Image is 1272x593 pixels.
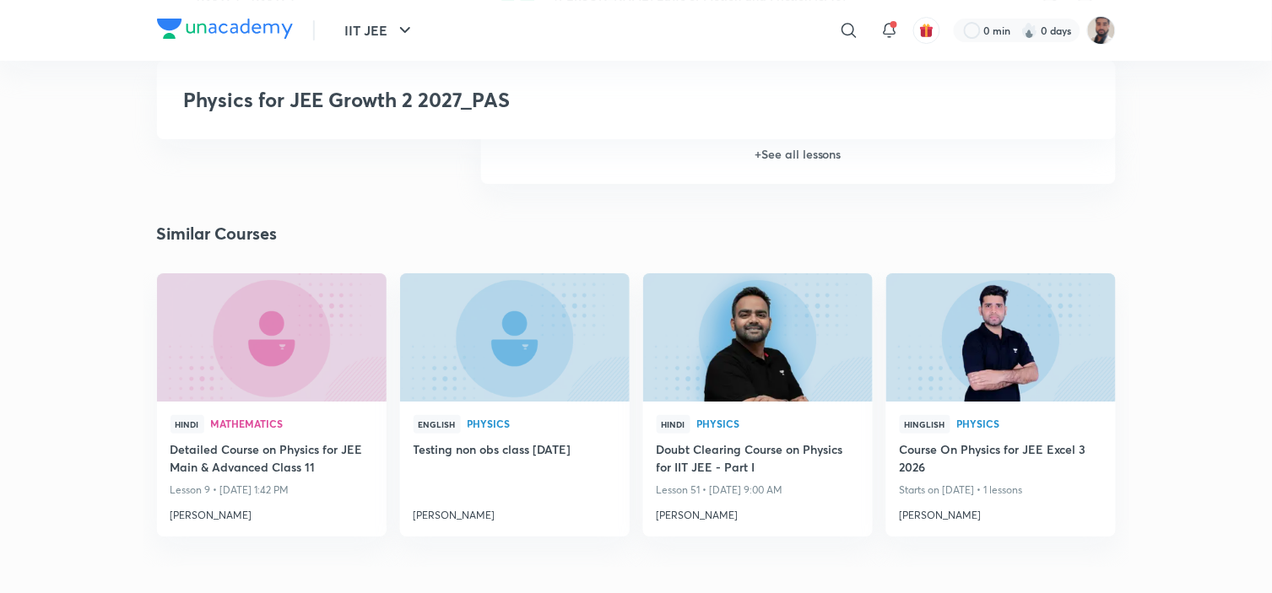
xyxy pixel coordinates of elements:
[211,418,373,429] span: Mathematics
[886,273,1116,402] a: new-thumbnail
[157,273,387,402] a: new-thumbnail
[400,273,630,402] a: new-thumbnail
[697,418,859,429] span: Physics
[913,17,940,44] button: avatar
[211,418,373,430] a: Mathematics
[171,440,373,479] a: Detailed Course on Physics for JEE Main & Advanced Class 11
[697,418,859,430] a: Physics
[414,440,616,461] a: Testing non obs class [DATE]
[157,221,278,246] h2: Similar Courses
[657,501,859,523] a: [PERSON_NAME]
[957,418,1102,429] span: Physics
[157,19,293,39] img: Company Logo
[481,125,1116,184] h6: + See all lessons
[171,479,373,501] p: Lesson 9 • [DATE] 1:42 PM
[900,440,1102,479] a: Course On Physics for JEE Excel 3 2026
[957,418,1102,430] a: Physics
[468,418,616,429] span: Physics
[1087,16,1116,45] img: SHAHNAWAZ AHMAD
[919,23,934,38] img: avatar
[641,272,874,402] img: new-thumbnail
[657,440,859,479] a: Doubt Clearing Course on Physics for IIT JEE - Part I
[154,272,388,402] img: new-thumbnail
[1021,22,1038,39] img: streak
[157,19,293,43] a: Company Logo
[468,418,616,430] a: Physics
[900,501,1102,523] a: [PERSON_NAME]
[900,479,1102,501] p: Starts on [DATE] • 1 lessons
[884,272,1118,402] img: new-thumbnail
[184,88,845,112] h3: Physics for JEE Growth 2 2027_PAS
[398,272,631,402] img: new-thumbnail
[900,415,950,434] span: Hinglish
[171,415,204,434] span: Hindi
[657,479,859,501] p: Lesson 51 • [DATE] 9:00 AM
[643,273,873,402] a: new-thumbnail
[414,415,461,434] span: English
[414,501,616,523] a: [PERSON_NAME]
[171,501,373,523] a: [PERSON_NAME]
[335,13,425,47] button: IIT JEE
[657,415,690,434] span: Hindi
